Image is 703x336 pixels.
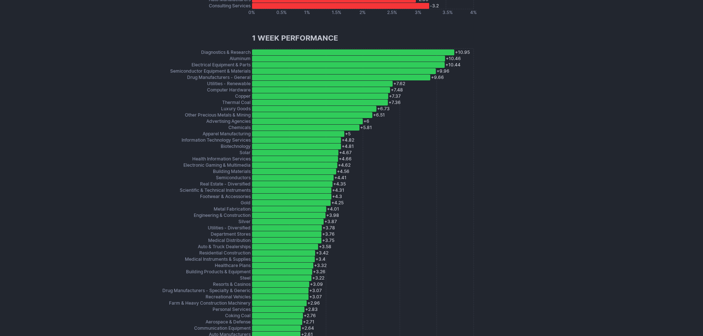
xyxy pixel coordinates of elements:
[304,313,307,318] span: +
[324,219,327,224] span: +
[168,299,252,307] div: Farm & Heavy Construction Machinery
[180,136,252,144] div: Information Technology Services
[228,55,252,62] div: Aluminum
[377,106,380,111] span: +
[276,9,284,16] div: 0.5 %
[307,313,316,318] span: 2.76
[389,100,392,105] span: +
[196,243,252,250] div: Auto & Truck Dealerships
[204,293,252,301] div: Recreational Vehicles
[332,194,335,199] span: +
[325,225,335,231] span: 3.78
[169,67,252,75] div: Semiconductor Equipment & Materials
[348,131,351,136] span: 5
[234,93,252,100] div: Copper
[337,175,347,180] span: 4.41
[316,269,325,274] span: 3.26
[209,231,252,238] div: Department Stores
[342,137,345,143] span: +
[206,86,252,94] div: Computer Hardware
[446,56,449,61] span: +
[394,87,403,93] span: 7.48
[329,212,339,218] span: 3.98
[317,263,327,268] span: 3.32
[326,212,329,218] span: +
[214,174,252,181] div: Semiconductors
[305,306,308,312] span: +
[221,99,252,106] div: Thermal Coal
[330,206,339,212] span: 4.01
[393,81,396,86] span: +
[316,256,318,262] span: +
[340,169,349,174] span: 4.56
[345,143,354,149] span: 4.81
[227,124,252,131] div: Chemicals
[207,237,252,244] div: Medical Distribution
[191,155,252,163] div: Health Information Services
[332,187,335,193] span: +
[178,187,252,194] div: Scientific & Technical Instruments
[325,231,335,237] span: 3.76
[458,49,470,55] span: 10.95
[442,9,450,16] div: 3.5 %
[183,111,252,119] div: Other Precious Metals & Mining
[339,156,342,162] span: +
[334,175,337,180] span: +
[334,200,344,205] span: 4.25
[314,263,317,268] span: +
[322,244,331,249] span: 3.58
[211,281,252,288] div: Resorts & Casinos
[303,319,306,325] span: +
[183,256,252,263] div: Medical Instruments & Supplies
[301,325,304,331] span: +
[322,231,325,237] span: +
[434,75,444,80] span: 9.66
[331,200,334,205] span: +
[391,87,394,93] span: +
[224,312,252,319] div: Coking Coal
[396,81,405,86] span: 7.62
[373,112,376,118] span: +
[252,33,488,43] h1: 1 Week Performance
[455,49,458,55] span: +
[206,80,252,87] div: Utilities - Renewable
[198,249,252,257] div: Residential Construction
[312,288,322,293] span: 3.07
[313,281,323,287] span: 3.09
[337,169,340,174] span: +
[322,238,325,243] span: +
[327,219,337,224] span: 3.87
[415,9,422,16] div: 3 %
[201,130,252,138] div: Apparel Manufacturing
[211,168,252,175] div: Building Materials
[325,238,334,243] span: 3.75
[237,218,252,225] div: Silver
[239,199,252,207] div: Gold
[437,68,440,74] span: +
[431,75,434,80] span: +
[238,149,252,156] div: Solar
[200,49,252,56] div: Diagnostics & Research
[313,269,316,274] span: +
[185,268,252,276] div: Building Products & Equipment
[339,150,342,155] span: +
[248,9,256,16] div: 0 %
[310,300,320,306] span: 2.96
[470,9,478,16] div: 4 %
[304,9,311,16] div: 1 %
[341,162,351,168] span: 4.62
[304,325,314,331] span: 2.64
[318,256,325,262] span: 3.4
[345,131,348,136] span: +
[445,62,448,67] span: +
[366,118,369,124] span: 6
[308,306,318,312] span: 2.83
[205,118,252,125] div: Advertising Agencies
[199,193,252,200] div: Footwear & Accessories
[380,106,390,111] span: 6.73
[335,194,342,199] span: 4.3
[310,281,313,287] span: +
[199,180,252,188] div: Real Estate - Diversified
[342,156,352,162] span: 4.66
[190,61,252,69] div: Electrical Equipment & Parts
